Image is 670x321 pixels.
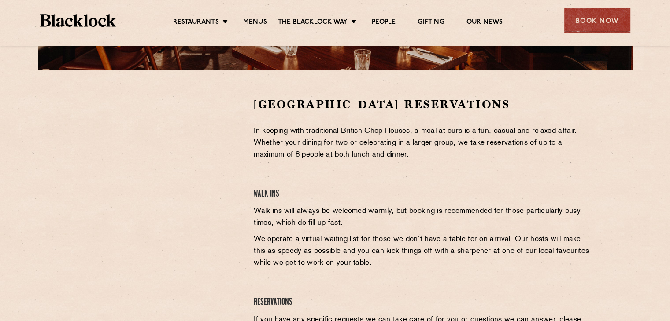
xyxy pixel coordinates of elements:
a: Gifting [418,18,444,28]
img: BL_Textured_Logo-footer-cropped.svg [40,14,116,27]
div: Book Now [564,8,630,33]
h4: Walk Ins [254,188,592,200]
p: Walk-ins will always be welcomed warmly, but booking is recommended for those particularly busy t... [254,205,592,229]
a: Our News [466,18,503,28]
h4: Reservations [254,296,592,308]
p: In keeping with traditional British Chop Houses, a meal at ours is a fun, casual and relaxed affa... [254,125,592,161]
a: The Blacklock Way [278,18,348,28]
iframe: To enrich screen reader interactions, please activate Accessibility in Grammarly extension settings [110,97,209,229]
a: Restaurants [173,18,219,28]
h2: [GEOGRAPHIC_DATA] Reservations [254,97,592,112]
p: We operate a virtual waiting list for those we don’t have a table for on arrival. Our hosts will ... [254,233,592,269]
a: People [372,18,396,28]
a: Menus [243,18,267,28]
